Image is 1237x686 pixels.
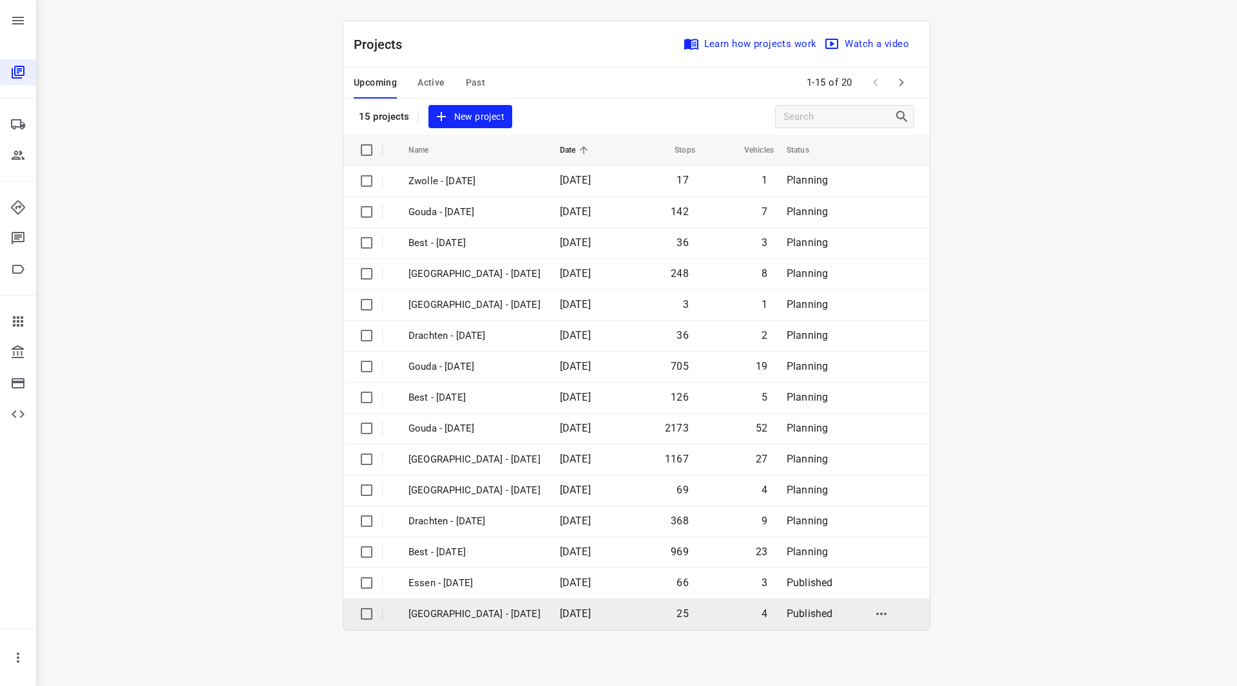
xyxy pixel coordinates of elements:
[354,75,397,91] span: Upcoming
[762,607,767,620] span: 4
[671,360,689,372] span: 705
[560,515,591,527] span: [DATE]
[787,546,828,558] span: Planning
[408,267,541,281] p: [GEOGRAPHIC_DATA] - [DATE]
[560,267,591,280] span: [DATE]
[408,607,541,622] p: [GEOGRAPHIC_DATA] - [DATE]
[560,174,591,186] span: [DATE]
[671,267,689,280] span: 248
[762,329,767,341] span: 2
[665,453,689,465] span: 1167
[560,298,591,310] span: [DATE]
[683,298,689,310] span: 3
[756,360,767,372] span: 19
[787,422,828,434] span: Planning
[408,390,541,405] p: Best - Thursday
[428,105,512,129] button: New project
[762,484,767,496] span: 4
[408,421,541,436] p: Gouda - [DATE]
[762,205,767,218] span: 7
[787,142,826,158] span: Status
[665,422,689,434] span: 2173
[408,514,541,529] p: Drachten - [DATE]
[787,267,828,280] span: Planning
[560,422,591,434] span: [DATE]
[408,576,541,591] p: Essen - [DATE]
[560,205,591,218] span: [DATE]
[727,142,774,158] span: Vehicles
[408,174,541,189] p: Zwolle - [DATE]
[762,236,767,249] span: 3
[354,35,413,54] p: Projects
[787,391,828,403] span: Planning
[408,545,541,560] p: Best - [DATE]
[408,359,541,374] p: Gouda - [DATE]
[787,607,833,620] span: Published
[671,205,689,218] span: 142
[676,484,688,496] span: 69
[783,107,894,127] input: Search projects
[894,109,914,124] div: Search
[560,329,591,341] span: [DATE]
[787,236,828,249] span: Planning
[787,360,828,372] span: Planning
[408,236,541,251] p: Best - [DATE]
[676,236,688,249] span: 36
[787,453,828,465] span: Planning
[560,546,591,558] span: [DATE]
[756,453,767,465] span: 27
[359,111,410,122] p: 15 projects
[560,142,593,158] span: Date
[676,576,688,589] span: 66
[408,329,541,343] p: Drachten - [DATE]
[560,453,591,465] span: [DATE]
[676,329,688,341] span: 36
[676,174,688,186] span: 17
[762,174,767,186] span: 1
[801,69,858,97] span: 1-15 of 20
[408,205,541,220] p: Gouda - Friday
[676,607,688,620] span: 25
[888,70,914,95] span: Next Page
[408,298,541,312] p: [GEOGRAPHIC_DATA] - [DATE]
[756,546,767,558] span: 23
[417,75,445,91] span: Active
[671,546,689,558] span: 969
[787,576,833,589] span: Published
[466,75,486,91] span: Past
[787,515,828,527] span: Planning
[787,484,828,496] span: Planning
[658,142,695,158] span: Stops
[560,391,591,403] span: [DATE]
[436,109,504,125] span: New project
[560,607,591,620] span: [DATE]
[408,483,541,498] p: [GEOGRAPHIC_DATA] - [DATE]
[560,484,591,496] span: [DATE]
[408,452,541,467] p: [GEOGRAPHIC_DATA] - [DATE]
[787,298,828,310] span: Planning
[671,391,689,403] span: 126
[671,515,689,527] span: 368
[756,422,767,434] span: 52
[787,174,828,186] span: Planning
[762,515,767,527] span: 9
[863,70,888,95] span: Previous Page
[560,576,591,589] span: [DATE]
[787,329,828,341] span: Planning
[762,267,767,280] span: 8
[762,298,767,310] span: 1
[787,205,828,218] span: Planning
[762,576,767,589] span: 3
[762,391,767,403] span: 5
[408,142,446,158] span: Name
[560,360,591,372] span: [DATE]
[560,236,591,249] span: [DATE]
